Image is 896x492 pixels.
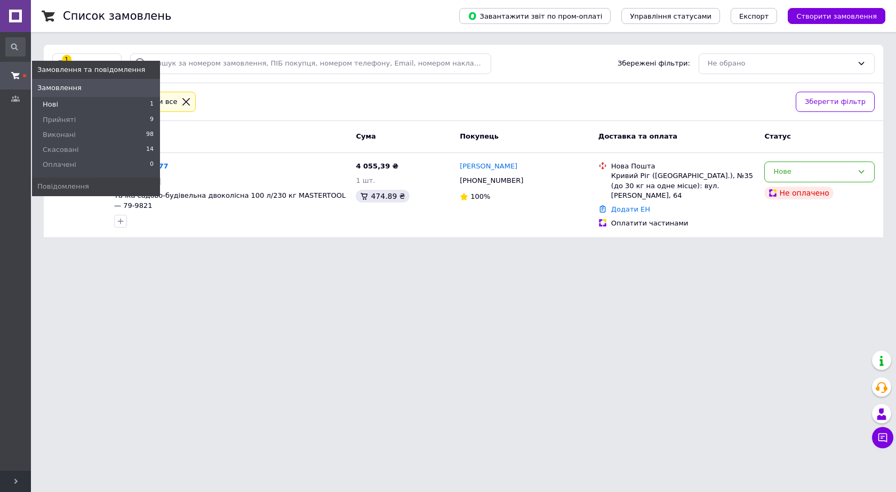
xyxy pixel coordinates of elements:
[611,219,756,228] div: Оплатити частинами
[764,132,791,140] span: Статус
[460,132,499,140] span: Покупець
[739,12,769,20] span: Експорт
[458,174,525,188] div: [PHONE_NUMBER]
[356,162,398,170] span: 4 055,39 ₴
[150,100,154,109] span: 1
[805,96,866,108] span: Зберегти фільтр
[356,176,375,184] span: 1 шт.
[146,145,154,155] span: 14
[872,427,893,448] button: Чат з покупцем
[611,171,756,200] div: Кривий Ріг ([GEOGRAPHIC_DATA].), №35 (до 30 кг на одне місце): вул. [PERSON_NAME], 64
[150,160,154,170] span: 0
[32,79,160,97] a: Замовлення
[356,190,409,203] div: 474.89 ₴
[62,55,71,64] div: 1
[130,53,491,74] input: Пошук за номером замовлення, ПІБ покупця, номером телефону, Email, номером накладної
[468,11,602,21] span: Завантажити звіт по пром-оплаті
[630,12,711,20] span: Управління статусами
[73,59,102,69] span: Фільтри
[43,115,76,125] span: Прийняті
[773,166,853,178] div: Нове
[43,160,76,170] span: Оплачені
[764,187,833,199] div: Не оплачено
[43,130,76,140] span: Виконані
[460,162,517,172] a: [PERSON_NAME]
[611,205,650,213] a: Додати ЕН
[731,8,778,24] button: Експорт
[43,100,58,109] span: Нові
[37,182,89,191] span: Повідомлення
[32,178,160,196] a: Повідомлення
[796,92,875,112] button: Зберегти фільтр
[708,58,853,69] div: Не обрано
[777,12,885,20] a: Створити замовлення
[611,162,756,171] div: Нова Пошта
[146,130,154,140] span: 98
[470,192,490,200] span: 100%
[63,10,171,22] h1: Список замовлень
[788,8,885,24] button: Створити замовлення
[621,8,720,24] button: Управління статусами
[796,12,877,20] span: Створити замовлення
[598,132,677,140] span: Доставка та оплата
[459,8,611,24] button: Завантажити звіт по пром-оплаті
[618,59,690,69] span: Збережені фільтри:
[43,145,79,155] span: Скасовані
[37,83,82,93] span: Замовлення
[356,132,375,140] span: Cума
[37,65,145,75] span: Замовлення та повідомлення
[150,115,154,125] span: 9
[114,191,346,209] a: Тачка садово-будівельна двоколісна 100 л/230 кг MASTERTOOL — 79-9821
